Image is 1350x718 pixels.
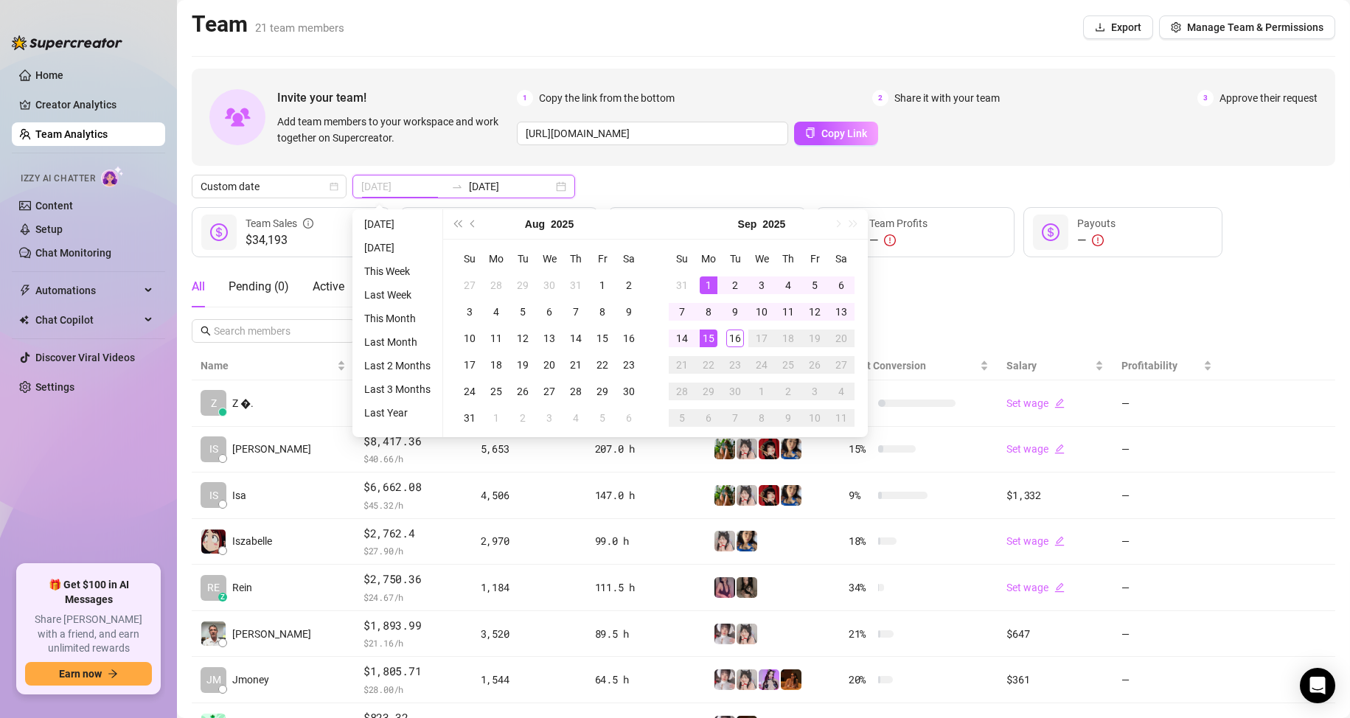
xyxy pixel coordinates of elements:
td: 2025-09-28 [669,378,695,405]
td: 2025-09-02 [509,405,536,431]
div: 16 [620,330,638,347]
td: 2025-09-15 [695,325,722,352]
th: Tu [509,245,536,272]
div: 19 [514,356,532,374]
li: [DATE] [358,239,436,257]
div: 22 [594,356,611,374]
div: 12 [806,303,824,321]
div: 2 [726,276,744,294]
img: Ani [737,439,757,459]
span: 2 [872,90,888,106]
span: 21 team members [255,21,344,35]
td: 2025-10-01 [748,378,775,405]
div: 2 [620,276,638,294]
td: 2025-08-21 [563,352,589,378]
span: Z [211,395,217,411]
div: 20 [832,330,850,347]
div: 3 [806,383,824,400]
td: 2025-09-16 [722,325,748,352]
div: 10 [461,330,479,347]
td: 2025-09-30 [722,378,748,405]
span: Payouts [1077,217,1116,229]
a: Set wageedit [1006,582,1065,593]
a: Content [35,200,73,212]
th: Fr [801,245,828,272]
td: 2025-08-15 [589,325,616,352]
div: 11 [487,330,505,347]
span: Earn now [59,668,102,680]
td: 2025-07-31 [563,272,589,299]
button: Choose a month [525,209,545,239]
img: Ani [714,531,735,551]
td: 2025-09-05 [589,405,616,431]
div: 16 [726,330,744,347]
img: Ani [737,485,757,506]
td: 2025-08-26 [509,378,536,405]
img: AI Chatter [101,166,124,187]
button: Manage Team & Permissions [1159,15,1335,39]
span: swap-right [451,181,463,192]
td: 2025-09-19 [801,325,828,352]
div: 7 [673,303,691,321]
div: 15 [700,330,717,347]
td: 2025-08-18 [483,352,509,378]
td: 2025-08-03 [456,299,483,325]
a: Team Analytics [35,128,108,140]
td: 2025-08-24 [456,378,483,405]
th: Mo [483,245,509,272]
span: 15 % [849,441,872,457]
span: 3 [1197,90,1214,106]
div: 5 [673,409,691,427]
td: 2025-10-11 [828,405,855,431]
td: 2025-09-18 [775,325,801,352]
a: Settings [35,381,74,393]
td: 2025-08-12 [509,325,536,352]
span: Automations [35,279,140,302]
img: violet [781,439,801,459]
td: 2025-08-27 [536,378,563,405]
div: 1 [753,383,770,400]
div: 14 [567,330,585,347]
span: info-circle [303,215,313,231]
th: Th [775,245,801,272]
a: Set wageedit [1006,397,1065,409]
td: 2025-09-14 [669,325,695,352]
img: logo-BBDzfeDw.svg [12,35,122,50]
td: 2025-08-04 [483,299,509,325]
a: Set wageedit [1006,443,1065,455]
div: 8 [700,303,717,321]
div: 3 [461,303,479,321]
td: 2025-08-11 [483,325,509,352]
td: 2025-10-08 [748,405,775,431]
div: 7 [567,303,585,321]
td: 2025-10-04 [828,378,855,405]
td: 2025-09-24 [748,352,775,378]
div: 12 [514,330,532,347]
div: 17 [461,356,479,374]
span: 1 [517,90,533,106]
li: Last Month [358,333,436,351]
div: 14 [673,330,691,347]
td: 2025-08-08 [589,299,616,325]
span: Salary [1006,360,1037,372]
td: 2025-09-06 [616,405,642,431]
div: 13 [540,330,558,347]
td: 2025-08-19 [509,352,536,378]
td: 2025-09-08 [695,299,722,325]
img: Kisa [759,669,779,690]
td: 2025-08-01 [589,272,616,299]
th: Th [563,245,589,272]
span: IS [209,441,218,457]
img: Iszabelle [201,529,226,554]
img: Lil [714,577,735,598]
input: Start date [361,178,445,195]
th: We [748,245,775,272]
td: 2025-09-29 [695,378,722,405]
td: 2025-09-01 [483,405,509,431]
span: Copy Link [821,128,867,139]
div: 28 [487,276,505,294]
div: 207.0 h [595,441,696,457]
a: Creator Analytics [35,93,153,116]
td: 2025-09-13 [828,299,855,325]
td: 2025-10-03 [801,378,828,405]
